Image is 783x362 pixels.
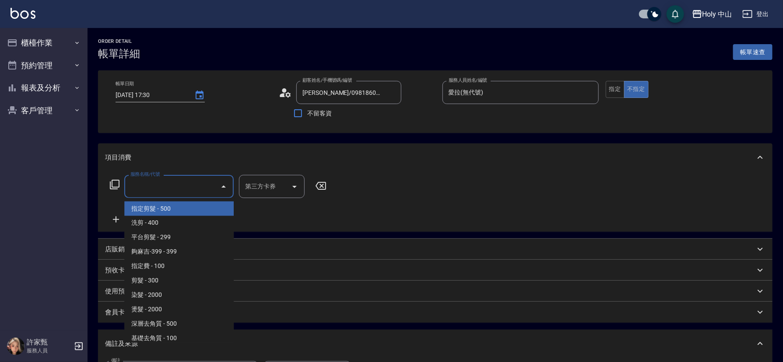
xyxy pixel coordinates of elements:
div: 會員卡銷售 [98,302,772,323]
label: 服務人員姓名/編號 [449,77,487,84]
span: 指定剪髮 - 500 [124,202,234,216]
div: Holy 中山 [702,9,732,20]
span: 燙髮 - 2000 [124,303,234,317]
button: Open [288,180,302,194]
button: 登出 [739,6,772,22]
button: 櫃檯作業 [4,31,84,54]
span: 深層去角質 - 500 [124,317,234,331]
button: 預約管理 [4,54,84,77]
p: 店販銷售 [105,245,131,254]
label: 顧客姓名/手機號碼/編號 [302,77,352,84]
h2: Order detail [98,38,140,44]
p: 服務人員 [27,347,71,355]
button: 報表及分析 [4,77,84,99]
button: 指定 [606,81,625,98]
button: Choose date, selected date is 2025-09-19 [189,85,210,106]
span: 不留客資 [307,109,332,118]
button: Close [217,180,231,194]
button: 不指定 [624,81,649,98]
span: 夠麻吉-399 - 399 [124,245,234,259]
p: 項目消費 [105,153,131,162]
button: Holy 中山 [688,5,736,23]
p: 備註及來源 [105,339,138,348]
button: 帳單速查 [733,44,772,60]
span: 基礎去角質 - 100 [124,331,234,346]
input: YYYY/MM/DD hh:mm [116,88,186,102]
div: 項目消費 [98,143,772,171]
div: 預收卡販賣 [98,260,772,281]
span: 染髮 - 2000 [124,288,234,303]
label: 帳單日期 [116,80,134,87]
span: 剪髮 - 300 [124,274,234,288]
p: 使用預收卡 [105,287,138,296]
span: 指定費 - 100 [124,259,234,274]
h5: 許家甄 [27,338,71,347]
div: 備註及來源 [98,330,772,358]
div: 使用預收卡編輯訂單不得編輯預收卡使用 [98,281,772,302]
img: Logo [11,8,35,19]
p: 會員卡銷售 [105,308,138,317]
h3: 帳單詳細 [98,48,140,60]
span: 平台剪髮 - 299 [124,230,234,245]
span: 洗剪 - 400 [124,216,234,230]
div: 項目消費 [98,171,772,232]
div: 店販銷售 [98,239,772,260]
label: 服務名稱/代號 [130,171,160,178]
img: Person [7,338,25,355]
button: save [667,5,684,23]
button: 客戶管理 [4,99,84,122]
p: 預收卡販賣 [105,266,138,275]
